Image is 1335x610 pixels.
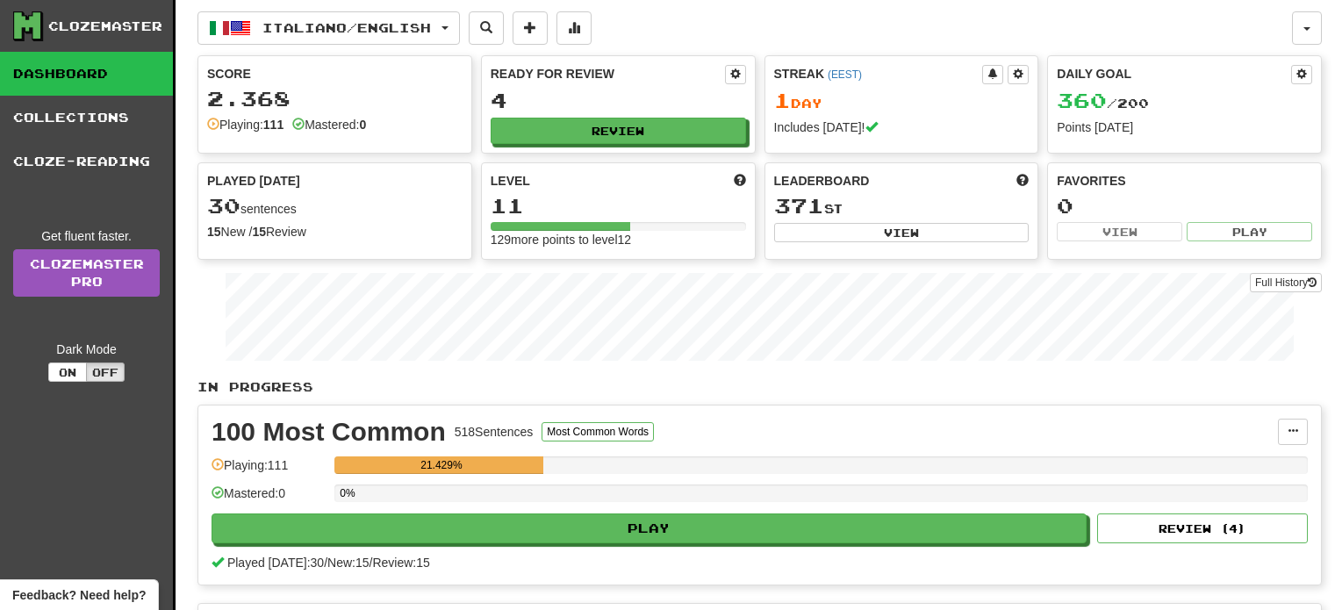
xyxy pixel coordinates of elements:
[207,65,463,83] div: Score
[327,556,369,570] span: New: 15
[207,195,463,218] div: sentences
[1057,172,1312,190] div: Favorites
[1187,222,1312,241] button: Play
[227,556,324,570] span: Played [DATE]: 30
[212,484,326,513] div: Mastered: 0
[556,11,592,45] button: More stats
[774,195,1030,218] div: st
[48,18,162,35] div: Clozemaster
[370,556,373,570] span: /
[197,11,460,45] button: Italiano/English
[207,225,221,239] strong: 15
[207,116,284,133] div: Playing:
[774,88,791,112] span: 1
[491,231,746,248] div: 129 more points to level 12
[774,223,1030,242] button: View
[197,378,1322,396] p: In Progress
[212,456,326,485] div: Playing: 111
[469,11,504,45] button: Search sentences
[212,513,1087,543] button: Play
[491,195,746,217] div: 11
[513,11,548,45] button: Add sentence to collection
[207,172,300,190] span: Played [DATE]
[1057,88,1107,112] span: 360
[252,225,266,239] strong: 15
[1097,513,1308,543] button: Review (4)
[207,193,240,218] span: 30
[1057,222,1182,241] button: View
[359,118,366,132] strong: 0
[263,118,284,132] strong: 111
[372,556,429,570] span: Review: 15
[324,556,327,570] span: /
[207,88,463,110] div: 2.368
[491,90,746,111] div: 4
[1057,96,1149,111] span: / 200
[86,362,125,382] button: Off
[1057,65,1291,84] div: Daily Goal
[1250,273,1322,292] button: Full History
[340,456,542,474] div: 21.429%
[774,90,1030,112] div: Day
[262,20,431,35] span: Italiano / English
[1057,195,1312,217] div: 0
[48,362,87,382] button: On
[774,172,870,190] span: Leaderboard
[774,118,1030,136] div: Includes [DATE]!
[542,422,654,441] button: Most Common Words
[1057,118,1312,136] div: Points [DATE]
[292,116,366,133] div: Mastered:
[455,423,534,441] div: 518 Sentences
[491,118,746,144] button: Review
[13,227,160,245] div: Get fluent faster.
[13,249,160,297] a: ClozemasterPro
[774,193,824,218] span: 371
[212,419,446,445] div: 100 Most Common
[491,172,530,190] span: Level
[207,223,463,240] div: New / Review
[491,65,725,83] div: Ready for Review
[1016,172,1029,190] span: This week in points, UTC
[13,341,160,358] div: Dark Mode
[12,586,146,604] span: Open feedback widget
[828,68,862,81] a: (EEST)
[734,172,746,190] span: Score more points to level up
[774,65,983,83] div: Streak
